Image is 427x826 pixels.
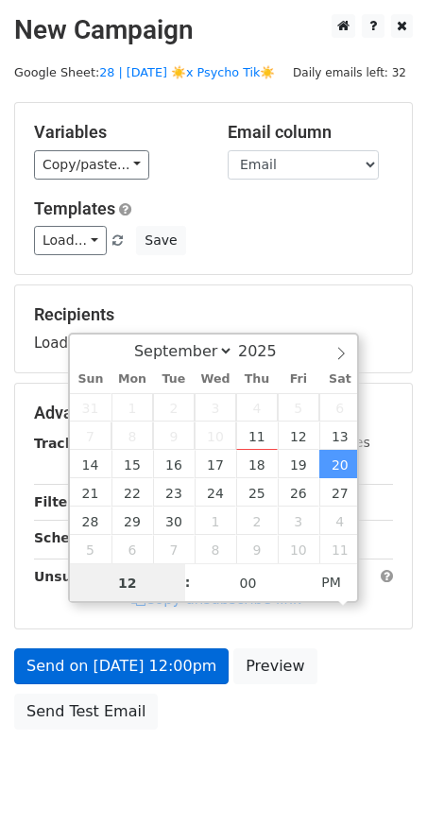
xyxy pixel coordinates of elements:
[278,422,319,450] span: September 12, 2025
[296,433,369,453] label: UTM Codes
[153,478,195,507] span: September 23, 2025
[34,122,199,143] h5: Variables
[34,403,393,423] h5: Advanced
[34,304,393,325] h5: Recipients
[278,507,319,535] span: October 3, 2025
[278,478,319,507] span: September 26, 2025
[233,648,316,684] a: Preview
[34,198,115,218] a: Templates
[228,122,393,143] h5: Email column
[14,65,276,79] small: Google Sheet:
[236,450,278,478] span: September 18, 2025
[70,507,111,535] span: September 28, 2025
[236,373,278,386] span: Thu
[286,62,413,83] span: Daily emails left: 32
[195,478,236,507] span: September 24, 2025
[34,150,149,180] a: Copy/paste...
[185,563,191,601] span: :
[319,507,361,535] span: October 4, 2025
[70,564,185,602] input: Hour
[99,65,275,79] a: 28 | [DATE] ☀️x Psycho Tik☀️
[191,564,306,602] input: Minute
[333,735,427,826] iframe: Chat Widget
[278,393,319,422] span: September 5, 2025
[236,422,278,450] span: September 11, 2025
[195,535,236,563] span: October 8, 2025
[111,422,153,450] span: September 8, 2025
[70,450,111,478] span: September 14, 2025
[34,304,393,353] div: Loading...
[319,478,361,507] span: September 27, 2025
[111,478,153,507] span: September 22, 2025
[195,373,236,386] span: Wed
[319,535,361,563] span: October 11, 2025
[319,450,361,478] span: September 20, 2025
[111,393,153,422] span: September 1, 2025
[34,494,82,509] strong: Filters
[153,422,195,450] span: September 9, 2025
[278,535,319,563] span: October 10, 2025
[195,393,236,422] span: September 3, 2025
[111,507,153,535] span: September 29, 2025
[153,450,195,478] span: September 16, 2025
[233,342,301,360] input: Year
[305,563,357,601] span: Click to toggle
[153,393,195,422] span: September 2, 2025
[111,373,153,386] span: Mon
[236,478,278,507] span: September 25, 2025
[70,393,111,422] span: August 31, 2025
[34,530,102,545] strong: Schedule
[70,478,111,507] span: September 21, 2025
[236,535,278,563] span: October 9, 2025
[34,436,97,451] strong: Tracking
[195,450,236,478] span: September 17, 2025
[131,591,301,608] a: Copy unsubscribe link
[195,507,236,535] span: October 1, 2025
[153,535,195,563] span: October 7, 2025
[236,507,278,535] span: October 2, 2025
[14,14,413,46] h2: New Campaign
[111,450,153,478] span: September 15, 2025
[319,422,361,450] span: September 13, 2025
[286,65,413,79] a: Daily emails left: 32
[111,535,153,563] span: October 6, 2025
[70,373,111,386] span: Sun
[136,226,185,255] button: Save
[195,422,236,450] span: September 10, 2025
[34,569,127,584] strong: Unsubscribe
[70,535,111,563] span: October 5, 2025
[278,373,319,386] span: Fri
[153,373,195,386] span: Tue
[319,373,361,386] span: Sat
[153,507,195,535] span: September 30, 2025
[34,226,107,255] a: Load...
[14,648,229,684] a: Send on [DATE] 12:00pm
[236,393,278,422] span: September 4, 2025
[70,422,111,450] span: September 7, 2025
[319,393,361,422] span: September 6, 2025
[14,694,158,730] a: Send Test Email
[278,450,319,478] span: September 19, 2025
